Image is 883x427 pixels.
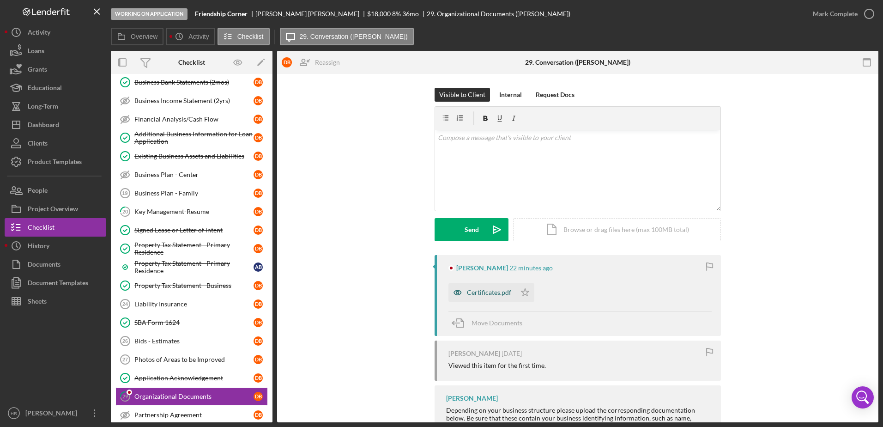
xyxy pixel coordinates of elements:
div: 29. Conversation ([PERSON_NAME]) [525,59,630,66]
div: D B [254,152,263,161]
div: Business Bank Statements (2mos) [134,79,254,86]
b: Friendship Corner [195,10,248,18]
div: Sheets [28,292,47,313]
button: 29. Conversation ([PERSON_NAME]) [280,28,414,45]
button: Request Docs [531,88,579,102]
div: Clients [28,134,48,155]
div: Checklist [28,218,54,239]
a: Partnership AgreementDB [115,406,268,424]
button: Product Templates [5,152,106,171]
div: D B [282,57,292,67]
div: Project Overview [28,200,78,220]
button: Dashboard [5,116,106,134]
div: Mark Complete [813,5,858,23]
div: D B [254,78,263,87]
label: Activity [188,33,209,40]
tspan: 27 [122,357,128,362]
a: 27Photos of Areas to be ImprovedDB [115,350,268,369]
div: Key Management-Resume [134,208,254,215]
div: [PERSON_NAME] [23,404,83,425]
div: D B [254,115,263,124]
div: Property Tax Statement - Primary Residence [134,241,254,256]
button: Clients [5,134,106,152]
a: Activity [5,23,106,42]
div: Checklist [178,59,205,66]
button: Long-Term [5,97,106,116]
button: Send [435,218,508,241]
label: Checklist [237,33,264,40]
div: Documents [28,255,60,276]
div: D B [254,336,263,346]
tspan: 29 [122,393,128,399]
a: Business Bank Statements (2mos)DB [115,73,268,91]
button: Mark Complete [804,5,878,23]
a: 24Liability InsuranceDB [115,295,268,313]
div: Organizational Documents [134,393,254,400]
div: Long-Term [28,97,58,118]
div: Open Intercom Messenger [852,386,874,409]
div: 29. Organizational Documents ([PERSON_NAME]) [427,10,570,18]
button: Document Templates [5,274,106,292]
time: 2025-09-22 15:22 [509,264,553,272]
label: Overview [131,33,157,40]
div: D B [254,189,263,198]
div: Application Acknowledgement [134,374,254,382]
div: 36 mo [402,10,419,18]
tspan: 24 [122,301,128,307]
a: Business Plan - CenterDB [115,165,268,184]
tspan: 26 [122,338,128,344]
div: D B [254,355,263,364]
button: Activity [166,28,215,45]
div: D B [254,410,263,420]
div: Partnership Agreement [134,411,254,419]
div: Property Tax Statement - Primary Residence [134,260,254,274]
button: HR[PERSON_NAME] [5,404,106,422]
a: Application AcknowledgementDB [115,369,268,387]
a: 19Business Plan - FamilyDB [115,184,268,202]
a: Financial Analysis/Cash FlowDB [115,110,268,128]
div: Document Templates [28,274,88,294]
a: Loans [5,42,106,60]
div: D B [254,299,263,309]
button: Visible to Client [435,88,490,102]
button: Overview [111,28,163,45]
div: D B [254,392,263,401]
button: Documents [5,255,106,274]
div: Business Plan - Center [134,171,254,178]
div: D B [254,207,263,216]
div: Grants [28,60,47,81]
button: History [5,237,106,255]
a: Project Overview [5,200,106,218]
tspan: 19 [122,190,127,196]
a: Additional Business Information for Loan ApplicationDB [115,128,268,147]
div: [PERSON_NAME] [PERSON_NAME] [255,10,367,18]
div: [PERSON_NAME] [448,350,500,357]
div: Educational [28,79,62,99]
text: HR [11,411,17,416]
button: Internal [495,88,526,102]
div: SBA Form 1624 [134,319,254,326]
div: People [28,181,48,202]
div: 8 % [392,10,401,18]
div: Property Tax Statement - Business [134,282,254,289]
button: DBReassign [277,53,349,72]
div: Viewed this item for the first time. [448,362,546,369]
div: Bids - Estimates [134,337,254,345]
div: Business Plan - Family [134,189,254,197]
tspan: 20 [122,208,128,214]
div: Dashboard [28,116,59,136]
div: Working on Application [111,8,187,20]
div: [PERSON_NAME] [456,264,508,272]
div: Certificates.pdf [467,289,511,296]
div: D B [254,133,263,142]
button: Sheets [5,292,106,311]
div: D B [254,226,263,235]
div: D B [254,170,263,179]
button: People [5,181,106,200]
button: Grants [5,60,106,79]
